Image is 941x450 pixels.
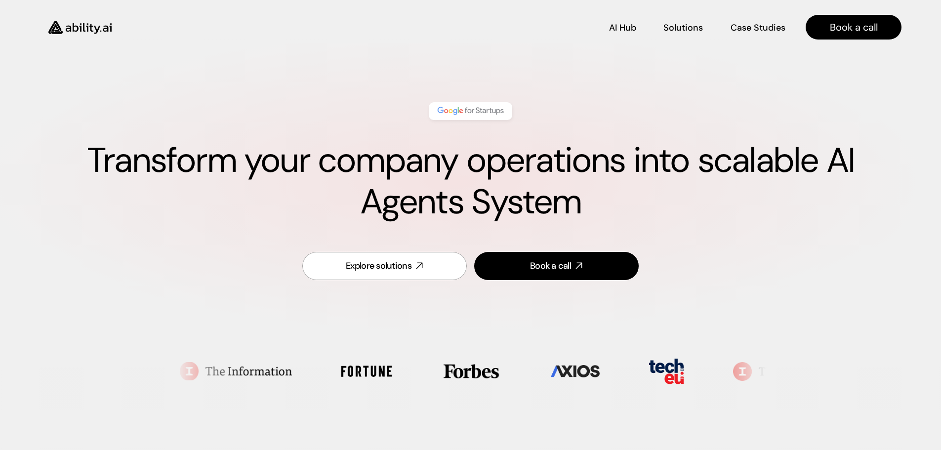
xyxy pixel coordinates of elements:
a: AI Hub [609,19,636,36]
a: Book a call [806,15,901,40]
a: Book a call [474,252,639,280]
h1: Transform your company operations into scalable AI Agents System [40,140,901,223]
nav: Main navigation [125,15,901,40]
a: Case Studies [730,19,786,36]
div: Explore solutions [346,260,411,272]
p: Case Studies [731,22,785,34]
a: Solutions [663,19,703,36]
p: Solutions [663,22,703,34]
p: Book a call [830,20,878,34]
p: AI Hub [609,22,636,34]
a: Explore solutions [302,252,467,280]
div: Book a call [530,260,571,272]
